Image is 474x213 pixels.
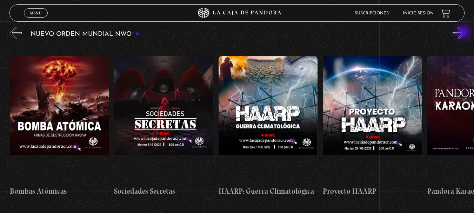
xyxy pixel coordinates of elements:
[323,45,422,208] a: Proyecto HAARP
[114,186,213,197] h4: Sociedades Secretas
[219,186,318,197] h4: HAARP: Guerra Climatológica
[27,17,44,22] span: Cerrar
[441,8,450,18] a: View your shopping cart
[10,45,109,208] a: Bombas Atómicas
[403,11,434,15] a: Inicie sesión
[114,45,213,208] a: Sociedades Secretas
[9,27,22,39] button: Previous
[323,186,422,197] h4: Proyecto HAARP
[31,31,139,38] h3: Nuevo Orden Mundial NWO
[10,186,109,197] h4: Bombas Atómicas
[219,45,318,208] a: HAARP: Guerra Climatológica
[30,11,41,15] span: Menu
[453,27,465,39] button: Next
[355,11,389,15] a: Suscripciones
